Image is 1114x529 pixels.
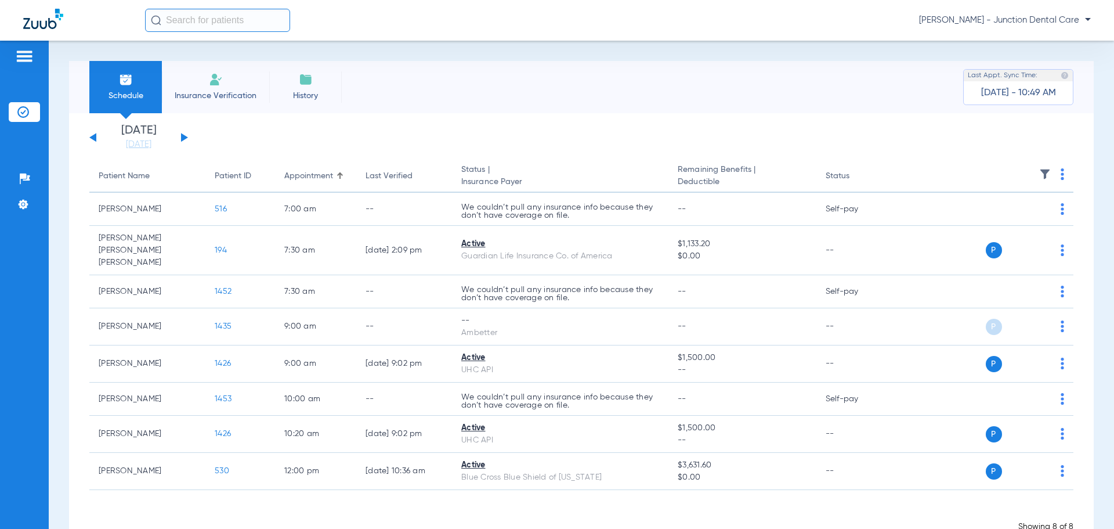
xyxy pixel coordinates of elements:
[99,170,150,182] div: Patient Name
[89,275,205,308] td: [PERSON_NAME]
[816,453,895,490] td: --
[356,453,452,490] td: [DATE] 10:36 AM
[119,73,133,87] img: Schedule
[816,160,895,193] th: Status
[356,193,452,226] td: --
[678,287,686,296] span: --
[816,193,895,226] td: Self-pay
[981,87,1056,99] span: [DATE] - 10:49 AM
[209,73,223,87] img: Manual Insurance Verification
[151,15,161,26] img: Search Icon
[461,238,659,250] div: Active
[284,170,347,182] div: Appointment
[1061,203,1064,215] img: group-dot-blue.svg
[678,395,686,403] span: --
[145,9,290,32] input: Search for patients
[104,125,173,150] li: [DATE]
[171,90,261,102] span: Insurance Verification
[356,275,452,308] td: --
[816,275,895,308] td: Self-pay
[299,73,313,87] img: History
[678,422,806,434] span: $1,500.00
[89,346,205,383] td: [PERSON_NAME]
[89,453,205,490] td: [PERSON_NAME]
[275,453,356,490] td: 12:00 PM
[215,395,232,403] span: 1453
[461,472,659,484] div: Blue Cross Blue Shield of [US_STATE]
[816,383,895,416] td: Self-pay
[1061,393,1064,405] img: group-dot-blue.svg
[816,346,895,383] td: --
[461,327,659,339] div: Ambetter
[986,356,1002,372] span: P
[816,226,895,275] td: --
[1061,465,1064,477] img: group-dot-blue.svg
[1061,168,1064,180] img: group-dot-blue.svg
[678,459,806,472] span: $3,631.60
[986,426,1002,442] span: P
[678,250,806,262] span: $0.00
[89,383,205,416] td: [PERSON_NAME]
[816,416,895,453] td: --
[89,308,205,346] td: [PERSON_NAME]
[452,160,668,193] th: Status |
[678,472,806,484] span: $0.00
[15,49,34,63] img: hamburger-icon
[275,308,356,346] td: 9:00 AM
[678,322,686,330] span: --
[89,226,205,275] td: [PERSON_NAME] [PERSON_NAME] [PERSON_NAME]
[986,463,1002,480] span: P
[275,416,356,453] td: 10:20 AM
[356,416,452,453] td: [DATE] 9:02 PM
[1061,244,1064,256] img: group-dot-blue.svg
[215,322,232,330] span: 1435
[215,287,232,296] span: 1452
[215,430,231,438] span: 1426
[89,193,205,226] td: [PERSON_NAME]
[678,364,806,376] span: --
[986,242,1002,258] span: P
[678,434,806,447] span: --
[366,170,413,182] div: Last Verified
[461,459,659,472] div: Active
[461,422,659,434] div: Active
[461,286,659,302] p: We couldn’t pull any insurance info because they don’t have coverage on file.
[461,315,659,327] div: --
[668,160,816,193] th: Remaining Benefits |
[356,308,452,346] td: --
[461,434,659,447] div: UHC API
[461,352,659,364] div: Active
[919,15,1091,26] span: [PERSON_NAME] - Junction Dental Care
[678,176,806,188] span: Deductible
[23,9,63,29] img: Zuub Logo
[678,238,806,250] span: $1,133.20
[89,416,205,453] td: [PERSON_NAME]
[1061,286,1064,297] img: group-dot-blue.svg
[366,170,443,182] div: Last Verified
[215,170,251,182] div: Patient ID
[104,139,173,150] a: [DATE]
[275,383,356,416] td: 10:00 AM
[1061,321,1064,332] img: group-dot-blue.svg
[1061,428,1064,440] img: group-dot-blue.svg
[461,176,659,188] span: Insurance Payer
[1061,71,1069,80] img: last sync help info
[356,383,452,416] td: --
[275,346,356,383] td: 9:00 AM
[215,170,266,182] div: Patient ID
[356,346,452,383] td: [DATE] 9:02 PM
[968,70,1037,81] span: Last Appt. Sync Time:
[215,246,227,254] span: 194
[284,170,333,182] div: Appointment
[986,319,1002,335] span: P
[356,226,452,275] td: [DATE] 2:09 PM
[461,393,659,409] p: We couldn’t pull any insurance info because they don’t have coverage on file.
[99,170,196,182] div: Patient Name
[275,193,356,226] td: 7:00 AM
[98,90,153,102] span: Schedule
[275,275,356,308] td: 7:30 AM
[215,467,229,475] span: 530
[278,90,333,102] span: History
[678,352,806,364] span: $1,500.00
[461,250,659,262] div: Guardian Life Insurance Co. of America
